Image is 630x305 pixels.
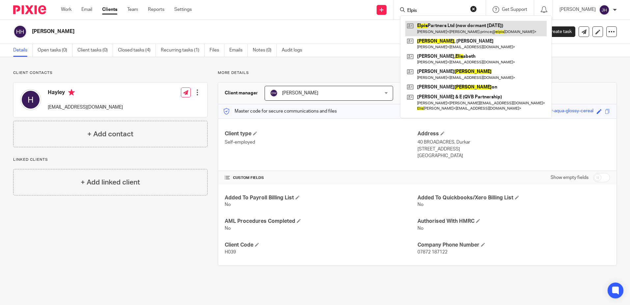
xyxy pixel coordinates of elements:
[13,5,46,14] img: Pixie
[148,6,164,13] a: Reports
[81,177,140,187] h4: + Add linked client
[20,89,41,110] img: svg%3E
[13,70,208,76] p: Client contacts
[417,139,610,146] p: 40 BROADACRES, Durkar
[417,250,447,254] span: 07872 187122
[61,6,72,13] a: Work
[270,89,278,97] img: svg%3E
[118,44,156,57] a: Closed tasks (4)
[417,146,610,152] p: [STREET_ADDRESS]
[225,218,417,225] h4: AML Procedures Completed
[225,250,236,254] span: H039
[282,91,318,95] span: [PERSON_NAME]
[225,139,417,146] p: Self-employed
[225,90,258,96] h3: Client manager
[13,25,27,39] img: svg%3E
[225,242,417,249] h4: Client Code
[417,194,610,201] h4: Added To Quickbooks/Xero Billing List
[417,218,610,225] h4: Authorised With HMRC
[599,5,610,15] img: svg%3E
[417,226,423,231] span: No
[225,226,231,231] span: No
[102,6,117,13] a: Clients
[225,194,417,201] h4: Added To Payroll Billing List
[282,44,307,57] a: Audit logs
[13,44,33,57] a: Details
[127,6,138,13] a: Team
[225,202,231,207] span: No
[13,157,208,162] p: Linked clients
[218,70,617,76] p: More details
[48,104,123,111] p: [EMAIL_ADDRESS][DOMAIN_NAME]
[417,202,423,207] span: No
[225,130,417,137] h4: Client type
[48,89,123,97] h4: Hayley
[210,44,224,57] a: Files
[417,130,610,137] h4: Address
[161,44,205,57] a: Recurring tasks (1)
[81,6,92,13] a: Email
[253,44,277,57] a: Notes (0)
[77,44,113,57] a: Client tasks (0)
[544,108,593,115] div: sour-aqua-glossy-cereal
[225,175,417,181] h4: CUSTOM FIELDS
[407,8,466,14] input: Search
[537,26,575,37] a: Create task
[68,89,75,96] i: Primary
[417,242,610,249] h4: Company Phone Number
[470,6,477,12] button: Clear
[551,174,588,181] label: Show empty fields
[32,28,428,35] h2: [PERSON_NAME]
[87,129,133,139] h4: + Add contact
[559,6,596,13] p: [PERSON_NAME]
[38,44,72,57] a: Open tasks (0)
[417,152,610,159] p: [GEOGRAPHIC_DATA]
[229,44,248,57] a: Emails
[223,108,337,115] p: Master code for secure communications and files
[502,7,527,12] span: Get Support
[174,6,192,13] a: Settings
